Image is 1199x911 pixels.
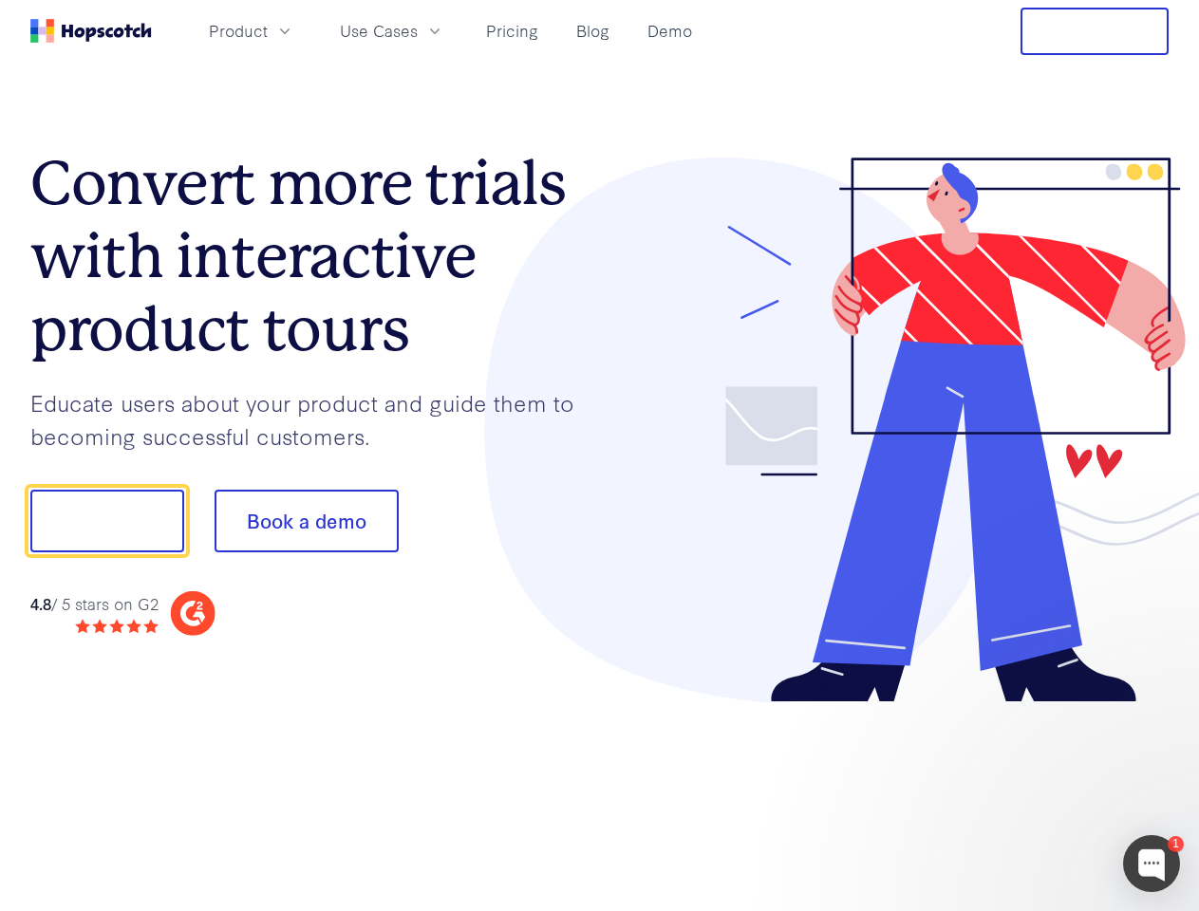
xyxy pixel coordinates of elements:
button: Show me! [30,490,184,552]
a: Home [30,19,152,43]
span: Use Cases [340,19,418,43]
p: Educate users about your product and guide them to becoming successful customers. [30,386,600,452]
h1: Convert more trials with interactive product tours [30,147,600,365]
div: / 5 stars on G2 [30,592,159,616]
div: 1 [1168,836,1184,852]
a: Pricing [478,15,546,46]
strong: 4.8 [30,592,51,614]
button: Free Trial [1021,8,1169,55]
button: Product [197,15,306,46]
button: Use Cases [328,15,456,46]
a: Demo [640,15,700,46]
button: Book a demo [215,490,399,552]
span: Product [209,19,268,43]
a: Blog [569,15,617,46]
